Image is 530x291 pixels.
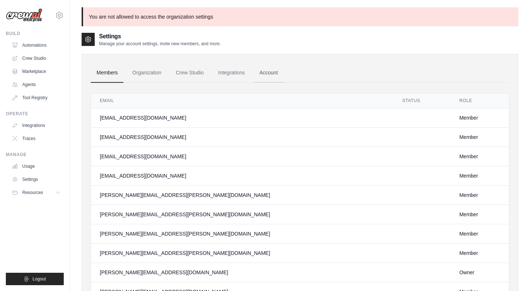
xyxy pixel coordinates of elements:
p: Manage your account settings, invite new members, and more. [99,41,221,47]
div: [PERSON_NAME][EMAIL_ADDRESS][PERSON_NAME][DOMAIN_NAME] [100,249,385,257]
a: Usage [9,160,64,172]
a: Integrations [212,63,251,83]
a: Settings [9,174,64,185]
div: [EMAIL_ADDRESS][DOMAIN_NAME] [100,114,385,121]
div: [PERSON_NAME][EMAIL_ADDRESS][PERSON_NAME][DOMAIN_NAME] [100,211,385,218]
th: Email [91,93,393,108]
a: Traces [9,133,64,144]
div: Member [459,172,500,179]
a: Crew Studio [9,53,64,64]
div: Member [459,230,500,237]
a: Integrations [9,120,64,131]
div: Member [459,133,500,141]
a: Account [254,63,284,83]
button: Resources [9,187,64,198]
a: Marketplace [9,66,64,77]
h2: Settings [99,32,221,41]
div: [PERSON_NAME][EMAIL_ADDRESS][PERSON_NAME][DOMAIN_NAME] [100,191,385,199]
a: Organization [126,63,167,83]
div: Operate [6,111,64,117]
a: Agents [9,79,64,90]
div: Manage [6,152,64,158]
th: Status [393,93,451,108]
img: Logo [6,8,42,22]
div: Member [459,153,500,160]
div: [PERSON_NAME][EMAIL_ADDRESS][DOMAIN_NAME] [100,269,385,276]
div: [PERSON_NAME][EMAIL_ADDRESS][PERSON_NAME][DOMAIN_NAME] [100,230,385,237]
a: Tool Registry [9,92,64,104]
button: Logout [6,273,64,285]
div: [EMAIL_ADDRESS][DOMAIN_NAME] [100,153,385,160]
a: Crew Studio [170,63,209,83]
a: Members [91,63,123,83]
th: Role [451,93,509,108]
div: Owner [459,269,500,276]
div: [EMAIL_ADDRESS][DOMAIN_NAME] [100,172,385,179]
span: Logout [32,276,46,282]
div: Member [459,114,500,121]
div: Member [459,191,500,199]
div: Build [6,31,64,36]
span: Resources [22,190,43,195]
a: Automations [9,39,64,51]
div: Member [459,211,500,218]
div: [EMAIL_ADDRESS][DOMAIN_NAME] [100,133,385,141]
div: Member [459,249,500,257]
p: You are not allowed to access the organization settings [82,7,518,26]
